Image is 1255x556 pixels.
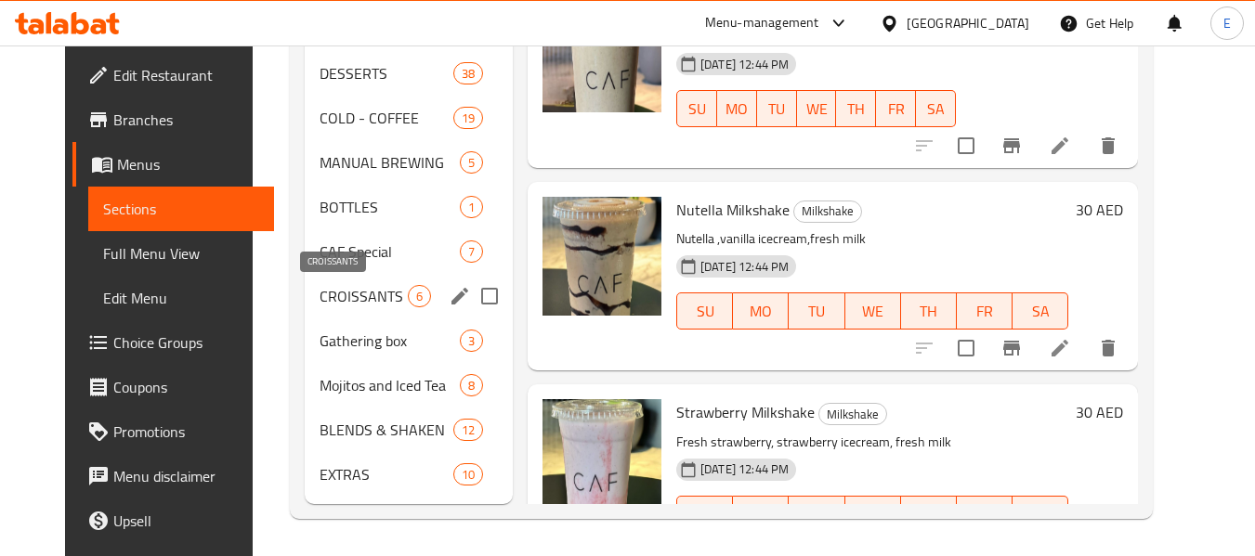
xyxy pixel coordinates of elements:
[843,96,869,123] span: TH
[113,420,260,443] span: Promotions
[460,240,483,263] div: items
[320,330,460,352] span: Gathering box
[320,374,460,396] span: Mojitos and Iced Tea
[907,13,1029,33] div: [GEOGRAPHIC_DATA]
[957,496,1013,533] button: FR
[320,196,460,218] span: BOTTLES
[460,196,483,218] div: items
[305,140,513,185] div: MANUAL BREWING5
[305,363,513,407] div: Mojitos and Iced Tea8
[883,96,909,123] span: FR
[113,510,260,532] span: Upsell
[72,365,275,409] a: Coupons
[901,496,957,533] button: TH
[853,500,894,527] span: WE
[793,200,862,223] div: Milkshake
[876,90,916,127] button: FR
[916,90,956,127] button: SA
[845,292,901,330] button: WE
[454,65,482,83] span: 38
[989,326,1034,370] button: Branch-specific-item
[923,96,948,123] span: SA
[461,377,482,394] span: 8
[989,123,1034,168] button: Branch-specific-item
[818,403,887,425] div: Milkshake
[320,240,460,263] span: CAF Special
[1223,13,1231,33] span: E
[757,90,797,127] button: TU
[454,110,482,127] span: 19
[1086,326,1131,370] button: delete
[409,288,430,305] span: 6
[676,431,1068,454] p: Fresh strawberry, strawberry icecream, fresh milk
[676,398,815,426] span: Strawberry Milkshake
[320,419,453,441] span: BLENDS & SHAKEN
[693,460,796,478] span: [DATE] 12:44 PM
[717,90,757,127] button: MO
[676,196,790,224] span: Nutella Milkshake
[797,90,837,127] button: WE
[72,409,275,454] a: Promotions
[320,151,460,174] div: MANUAL BREWING
[408,285,431,307] div: items
[305,96,513,140] div: COLD - COFFEE19
[103,242,260,265] span: Full Menu View
[676,25,956,48] p: Lotus biscuits, vanilla icecream and fresh milk
[796,500,837,527] span: TU
[845,496,901,533] button: WE
[453,419,483,441] div: items
[461,243,482,261] span: 7
[1013,292,1068,330] button: SA
[1020,298,1061,325] span: SA
[320,463,453,485] span: EXTRAS
[103,287,260,309] span: Edit Menu
[305,229,513,274] div: CAF Special7
[446,282,474,310] button: edit
[72,97,275,142] a: Branches
[1020,500,1061,527] span: SA
[88,187,275,231] a: Sections
[676,292,733,330] button: SU
[947,329,986,368] span: Select to update
[957,292,1013,330] button: FR
[685,500,726,527] span: SU
[305,274,513,318] div: CROISSANTS6edit
[740,298,781,325] span: MO
[789,292,844,330] button: TU
[796,298,837,325] span: TU
[113,64,260,86] span: Edit Restaurant
[804,96,830,123] span: WE
[794,200,861,222] span: Milkshake
[853,298,894,325] span: WE
[72,142,275,187] a: Menus
[320,107,453,129] span: COLD - COFFEE
[1013,496,1068,533] button: SA
[947,126,986,165] span: Select to update
[909,500,949,527] span: TH
[725,96,750,123] span: MO
[305,407,513,452] div: BLENDS & SHAKEN12
[705,12,819,34] div: Menu-management
[543,197,661,316] img: Nutella Milkshake
[320,285,408,307] span: CROISSANTS
[117,153,260,175] span: Menus
[320,62,453,84] span: DESSERTS
[72,53,275,97] a: Edit Restaurant
[901,292,957,330] button: TH
[733,496,789,533] button: MO
[733,292,789,330] button: MO
[460,374,483,396] div: items
[1086,123,1131,168] button: delete
[453,463,483,485] div: items
[113,465,260,487] span: Menu disclaimer
[72,320,275,365] a: Choice Groups
[103,198,260,220] span: Sections
[543,399,661,518] img: Strawberry Milkshake
[454,466,482,484] span: 10
[305,452,513,497] div: EXTRAS10
[676,90,717,127] button: SU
